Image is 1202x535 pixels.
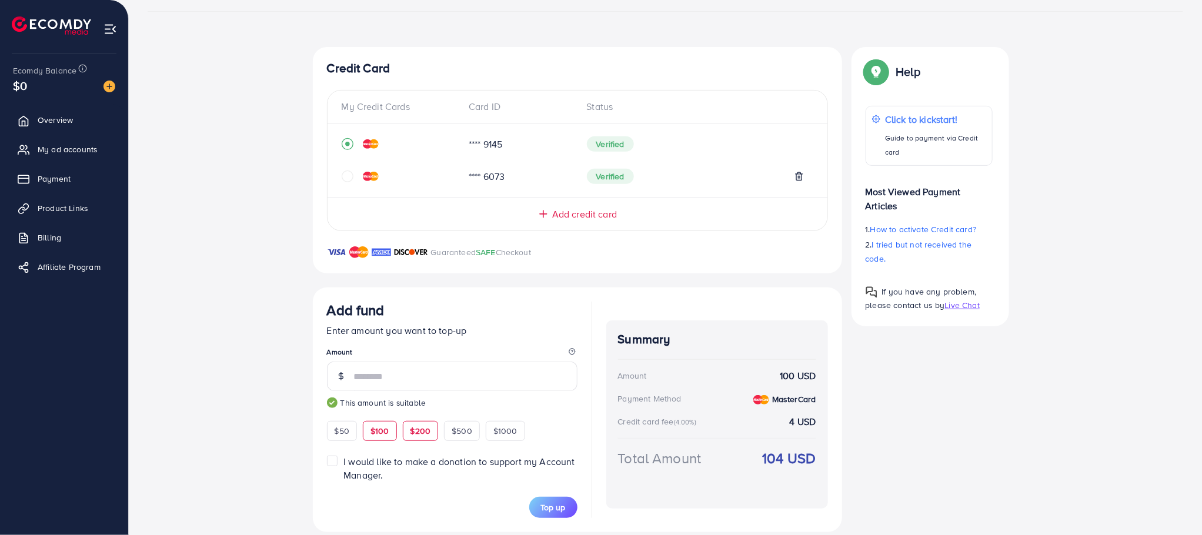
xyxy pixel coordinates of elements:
small: This amount is suitable [327,397,577,409]
span: Add credit card [552,208,617,221]
a: Affiliate Program [9,255,119,279]
span: Product Links [38,202,88,214]
legend: Amount [327,347,577,362]
span: SAFE [476,246,496,258]
span: Live Chat [945,299,980,311]
span: Verified [587,169,634,184]
img: guide [327,397,338,408]
svg: circle [342,170,353,182]
img: image [103,81,115,92]
h4: Summary [618,332,816,347]
div: Payment Method [618,393,682,404]
p: 2. [866,238,993,266]
span: Top up [541,501,566,513]
span: I tried but not received the code. [866,239,972,265]
button: Top up [529,497,577,518]
p: Most Viewed Payment Articles [866,175,993,213]
span: Verified [587,136,634,152]
img: brand [372,245,391,259]
img: Popup guide [866,61,887,82]
p: Click to kickstart! [885,112,986,126]
a: Billing [9,226,119,249]
span: Ecomdy Balance [13,65,76,76]
span: $50 [335,425,349,437]
p: Help [896,65,921,79]
div: Total Amount [618,448,702,469]
strong: 4 USD [790,415,816,429]
span: Affiliate Program [38,261,101,273]
span: I would like to make a donation to support my Account Manager. [343,455,575,481]
span: My ad accounts [38,143,98,155]
img: credit [753,395,769,404]
img: Popup guide [866,286,877,298]
p: Guide to payment via Credit card [885,131,986,159]
div: Status [577,100,813,113]
span: $100 [370,425,389,437]
img: menu [103,22,117,36]
div: My Credit Cards [342,100,460,113]
img: logo [12,16,91,35]
span: Payment [38,173,71,185]
span: $0 [13,77,27,94]
small: (4.00%) [674,417,696,427]
a: My ad accounts [9,138,119,161]
span: $200 [410,425,431,437]
span: Overview [38,114,73,126]
div: Credit card fee [618,416,700,427]
svg: record circle [342,138,353,150]
div: Amount [618,370,647,382]
span: Billing [38,232,61,243]
p: 1. [866,222,993,236]
strong: 100 USD [780,369,816,383]
span: $1000 [493,425,517,437]
p: Guaranteed Checkout [431,245,532,259]
div: Card ID [459,100,577,113]
strong: MasterCard [772,393,816,405]
a: Overview [9,108,119,132]
strong: 104 USD [762,448,816,469]
a: Product Links [9,196,119,220]
span: How to activate Credit card? [870,223,976,235]
a: Payment [9,167,119,190]
h3: Add fund [327,302,385,319]
iframe: Chat [1152,482,1193,526]
h4: Credit Card [327,61,828,76]
span: $500 [452,425,472,437]
img: brand [349,245,369,259]
img: brand [394,245,428,259]
img: credit [363,172,379,181]
p: Enter amount you want to top-up [327,323,577,337]
img: brand [327,245,346,259]
span: If you have any problem, please contact us by [866,286,977,311]
img: credit [363,139,379,149]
